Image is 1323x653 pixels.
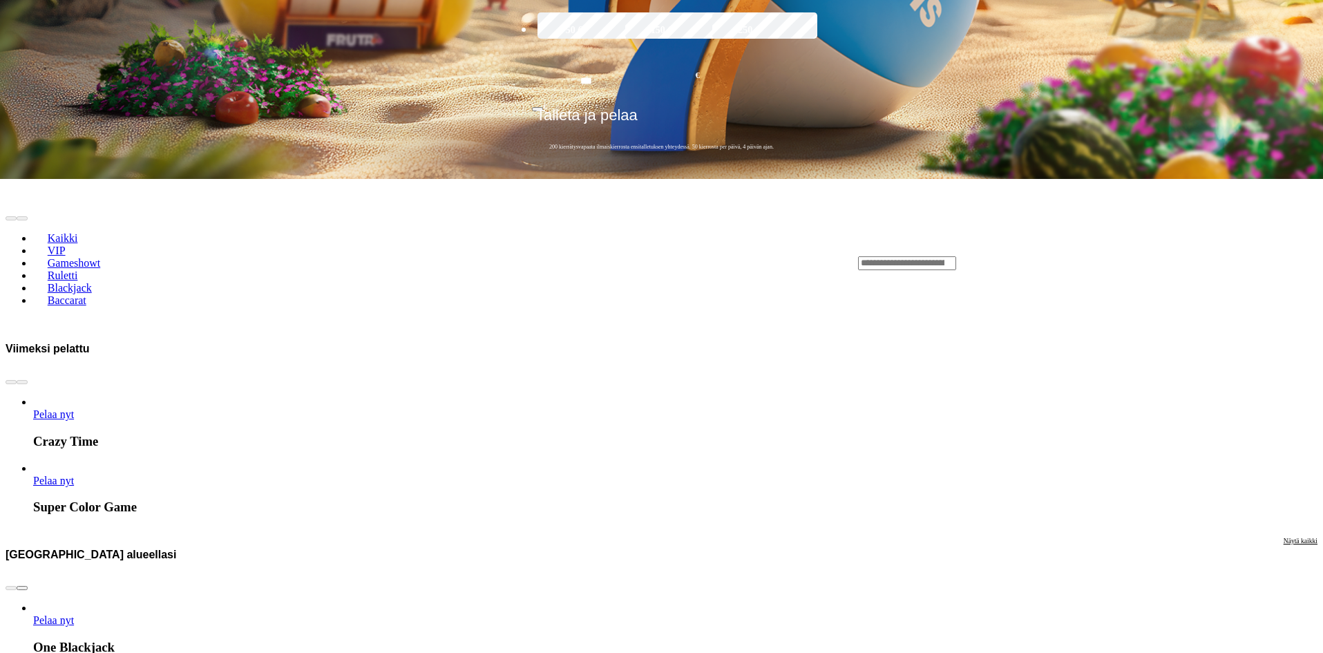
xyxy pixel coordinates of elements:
[33,252,115,273] a: Gameshowt
[33,240,79,261] a: VIP
[532,106,791,135] button: Talleta ja pelaa
[696,69,700,82] span: €
[42,232,84,244] span: Kaikki
[774,183,967,191] span: JOS HALUAT PARHAAT TARJOUKSET, TILAA UUTISKIRJE
[42,294,92,306] span: Baccarat
[17,586,28,590] button: next slide
[33,396,1317,449] article: Crazy Time
[709,10,789,50] label: 250 €
[33,475,74,486] span: Pelaa nyt
[33,614,74,626] a: One Blackjack
[33,290,101,310] a: Baccarat
[6,342,90,355] h3: Viimeksi pelattu
[6,586,17,590] button: prev slide
[164,183,358,191] span: JOS HALUAT PARHAAT TARJOUKSET, TILAA UUTISKIRJE
[1284,537,1317,545] span: Näytä kaikki
[42,245,71,256] span: VIP
[858,256,956,270] input: Search
[33,265,92,285] a: Ruletti
[1,183,137,191] span: UUSIA HEDELMÄPELEJÄ JOKA VIIKKO
[386,183,583,191] span: HEDELMÄISEN NOPEAT KOTIUTUKSET JA TALLETUKSET
[33,277,106,298] a: Blackjack
[33,227,92,248] a: Kaikki
[622,10,702,50] label: 150 €
[42,282,97,294] span: Blackjack
[1284,537,1317,572] a: Näytä kaikki
[33,434,1317,449] h3: Crazy Time
[33,462,1317,515] article: Super Color Game
[33,614,74,626] span: Pelaa nyt
[611,183,746,191] span: UUSIA HEDELMÄPELEJÄ JOKA VIIKKO
[995,183,1192,191] span: HEDELMÄISEN NOPEAT KOTIUTUKSET JA TALLETUKSET
[33,408,74,420] span: Pelaa nyt
[6,548,176,561] h3: [GEOGRAPHIC_DATA] alueellasi
[17,380,28,384] button: next slide
[536,106,638,134] span: Talleta ja pelaa
[534,10,614,50] label: 50 €
[543,102,547,111] span: €
[33,475,74,486] a: Super Color Game
[6,216,17,220] button: prev slide
[33,500,1317,515] h3: Super Color Game
[532,143,791,151] span: 200 kierrätysvapaata ilmaiskierrosta ensitalletuksen yhteydessä. 50 kierrosta per päivä, 4 päivän...
[42,257,106,269] span: Gameshowt
[33,408,74,420] a: Crazy Time
[42,269,84,281] span: Ruletti
[17,216,28,220] button: next slide
[6,209,830,318] nav: Lobby
[6,196,1317,331] header: Lobby
[6,380,17,384] button: prev slide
